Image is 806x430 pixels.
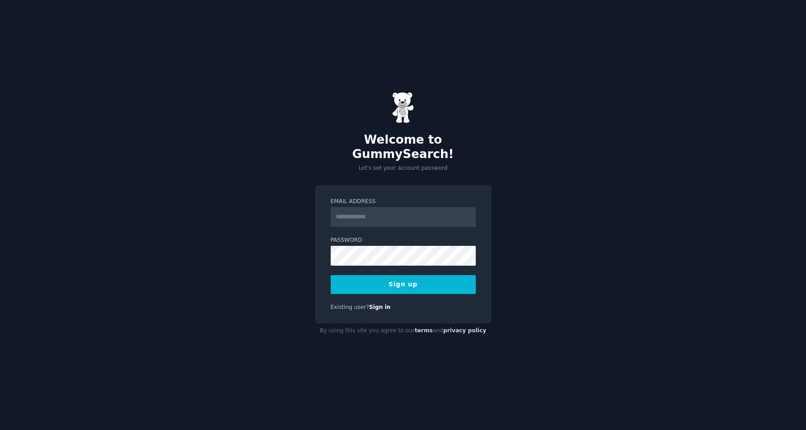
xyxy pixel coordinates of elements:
[331,198,476,206] label: Email Address
[331,304,369,310] span: Existing user?
[315,164,492,172] p: Let's set your account password
[392,92,414,123] img: Gummy Bear
[443,327,487,334] a: privacy policy
[315,133,492,161] h2: Welcome to GummySearch!
[331,236,476,244] label: Password
[331,275,476,294] button: Sign up
[414,327,433,334] a: terms
[315,324,492,338] div: By using this site you agree to our and
[369,304,391,310] a: Sign in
